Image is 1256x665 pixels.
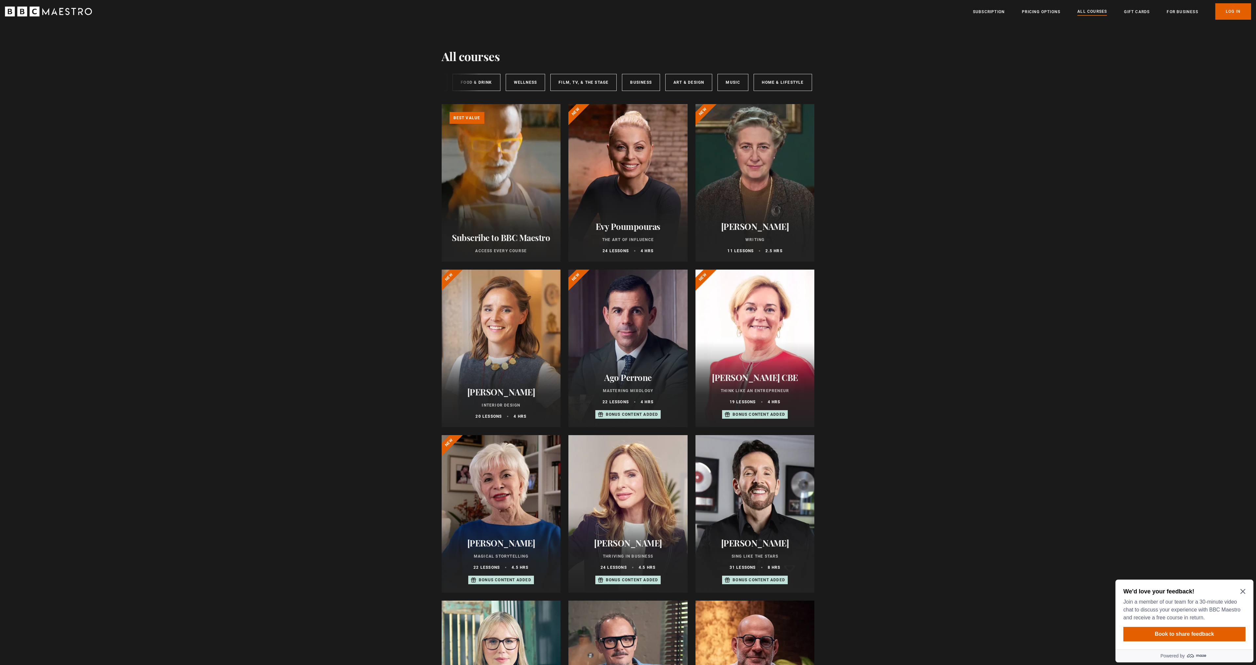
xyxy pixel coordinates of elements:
div: Optional study invitation [3,3,141,85]
a: [PERSON_NAME] Writing 11 lessons 2.5 hrs New [695,104,815,262]
p: 31 lessons [730,565,756,570]
p: 22 lessons [474,565,500,570]
h1: All courses [442,49,500,63]
p: 24 lessons [603,248,629,254]
p: 4 hrs [641,248,653,254]
a: [PERSON_NAME] CBE Think Like an Entrepreneur 19 lessons 4 hrs Bonus content added New [695,270,815,427]
a: Pricing Options [1022,9,1060,15]
p: 4 hrs [514,413,526,419]
p: 4.5 hrs [512,565,528,570]
a: Wellness [506,74,545,91]
p: 8 hrs [768,565,781,570]
h2: We'd love your feedback! [11,11,130,18]
a: Evy Poumpouras The Art of Influence 24 lessons 4 hrs New [568,104,688,262]
a: [PERSON_NAME] Thriving in Business 24 lessons 4.5 hrs Bonus content added [568,435,688,593]
a: Ago Perrone Mastering Mixology 22 lessons 4 hrs Bonus content added New [568,270,688,427]
nav: Primary [973,3,1251,20]
p: Thriving in Business [576,553,680,559]
a: [PERSON_NAME] Interior Design 20 lessons 4 hrs New [442,270,561,427]
a: For business [1167,9,1198,15]
p: Mastering Mixology [576,388,680,394]
p: Writing [703,237,807,243]
a: Art & Design [665,74,712,91]
p: Bonus content added [606,577,658,583]
p: 2.5 hrs [765,248,782,254]
p: Join a member of our team for a 30-minute video chat to discuss your experience with BBC Maestro ... [11,21,130,45]
a: Log In [1215,3,1251,20]
svg: BBC Maestro [5,7,92,16]
h2: Ago Perrone [576,372,680,383]
h2: [PERSON_NAME] CBE [703,372,807,383]
a: Subscription [973,9,1005,15]
p: Bonus content added [733,411,785,417]
p: The Art of Influence [576,237,680,243]
p: Sing Like the Stars [703,553,807,559]
p: Bonus content added [479,577,531,583]
a: All Courses [1077,8,1107,15]
a: Music [717,74,748,91]
p: Magical Storytelling [450,553,553,559]
p: 24 lessons [601,565,627,570]
p: Bonus content added [733,577,785,583]
h2: [PERSON_NAME] [450,387,553,397]
a: Gift Cards [1124,9,1150,15]
p: 20 lessons [475,413,502,419]
a: [PERSON_NAME] Sing Like the Stars 31 lessons 8 hrs Bonus content added [695,435,815,593]
p: 22 lessons [603,399,629,405]
h2: [PERSON_NAME] [703,221,807,232]
button: Close Maze Prompt [127,12,133,17]
p: 4 hrs [768,399,781,405]
p: Bonus content added [606,411,658,417]
button: Book to share feedback [11,50,133,64]
h2: [PERSON_NAME] [576,538,680,548]
h2: Evy Poumpouras [576,221,680,232]
p: Think Like an Entrepreneur [703,388,807,394]
a: Powered by maze [3,72,141,85]
a: [PERSON_NAME] Magical Storytelling 22 lessons 4.5 hrs Bonus content added New [442,435,561,593]
h2: [PERSON_NAME] [450,538,553,548]
p: 11 lessons [727,248,754,254]
p: Best value [450,112,484,124]
p: 4.5 hrs [639,565,655,570]
a: Home & Lifestyle [754,74,812,91]
a: Film, TV, & The Stage [550,74,617,91]
p: Interior Design [450,402,553,408]
h2: [PERSON_NAME] [703,538,807,548]
p: 4 hrs [641,399,653,405]
a: Business [622,74,660,91]
p: 19 lessons [730,399,756,405]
